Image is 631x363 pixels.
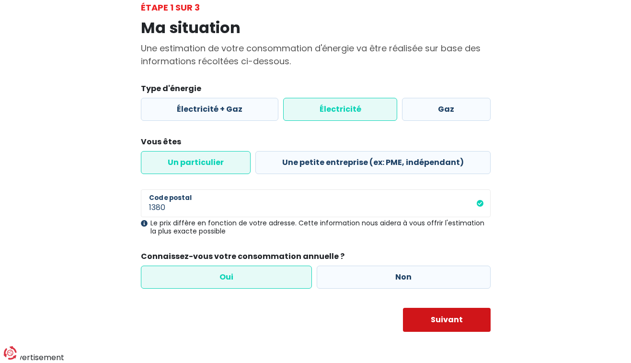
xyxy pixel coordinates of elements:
[255,151,491,174] label: Une petite entreprise (ex: PME, indépendant)
[141,42,491,68] p: Une estimation de votre consommation d'énergie va être réalisée sur base des informations récolté...
[403,308,491,332] button: Suivant
[141,1,491,14] div: Étape 1 sur 3
[141,98,279,121] label: Électricité + Gaz
[141,219,491,235] div: Le prix diffère en fonction de votre adresse. Cette information nous aidera à vous offrir l'estim...
[317,266,491,289] label: Non
[402,98,491,121] label: Gaz
[141,189,491,217] input: 1000
[141,151,251,174] label: Un particulier
[283,98,397,121] label: Électricité
[141,266,312,289] label: Oui
[141,136,491,151] legend: Vous êtes
[141,19,491,37] h1: Ma situation
[141,83,491,98] legend: Type d'énergie
[141,251,491,266] legend: Connaissez-vous votre consommation annuelle ?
